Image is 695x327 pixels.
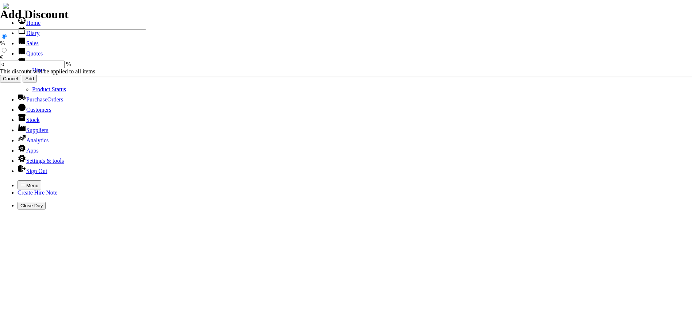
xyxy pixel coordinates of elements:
button: Menu [18,180,41,189]
input: Add [23,75,37,82]
li: Suppliers [18,123,692,134]
a: Apps [18,147,39,154]
a: Sign Out [18,168,47,174]
button: Close Day [18,202,46,209]
a: Suppliers [18,127,48,133]
a: Settings & tools [18,158,64,164]
a: Create Hire Note [18,189,57,196]
a: Customers [18,107,51,113]
a: Product Status [32,86,66,92]
input: € [2,48,7,53]
ul: Hire Notes [18,67,692,93]
a: Stock [18,117,39,123]
li: Stock [18,113,692,123]
a: Analytics [18,137,49,143]
li: Hire Notes [18,57,692,93]
a: PurchaseOrders [18,96,63,103]
span: % [66,61,71,67]
input: % [2,34,7,39]
li: Sales [18,36,692,47]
